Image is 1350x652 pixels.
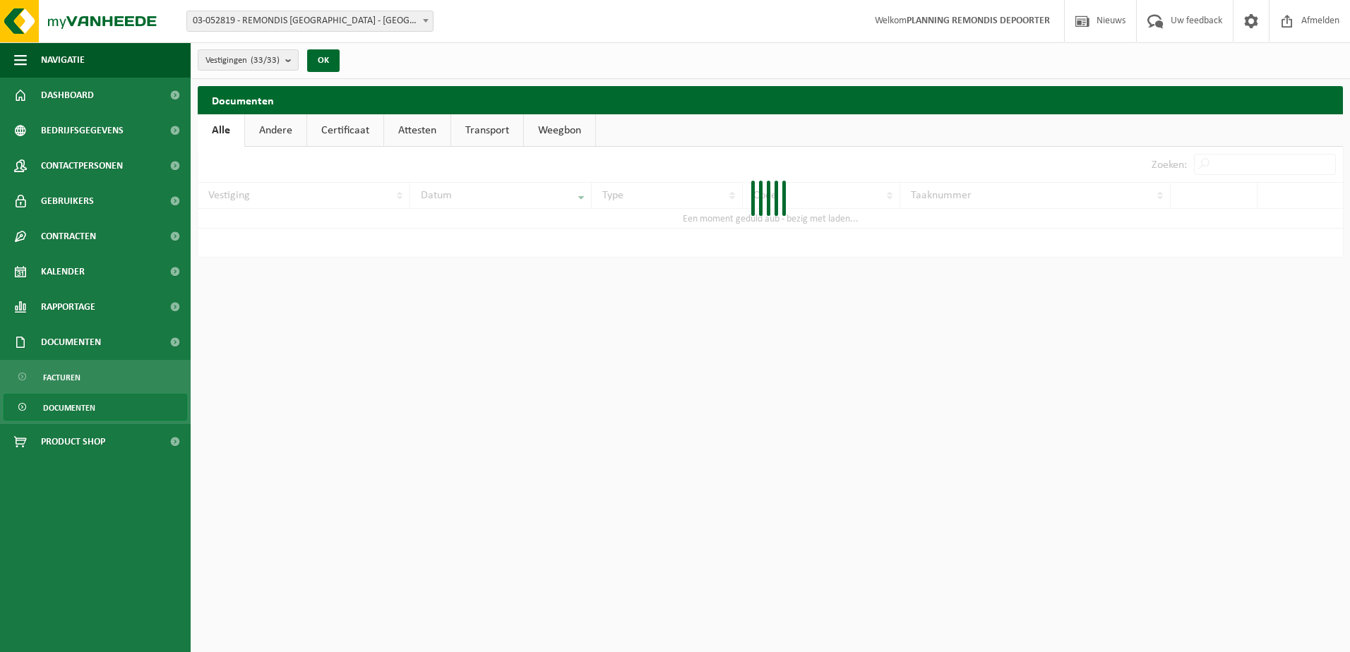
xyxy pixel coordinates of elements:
[524,114,595,147] a: Weegbon
[41,183,94,219] span: Gebruikers
[41,113,124,148] span: Bedrijfsgegevens
[4,394,187,421] a: Documenten
[245,114,306,147] a: Andere
[4,363,187,390] a: Facturen
[41,254,85,289] span: Kalender
[198,86,1343,114] h2: Documenten
[43,394,95,421] span: Documenten
[41,148,123,183] span: Contactpersonen
[41,219,96,254] span: Contracten
[41,42,85,78] span: Navigatie
[43,364,80,391] span: Facturen
[451,114,523,147] a: Transport
[307,49,340,72] button: OK
[41,424,105,459] span: Product Shop
[384,114,450,147] a: Attesten
[198,49,299,71] button: Vestigingen(33/33)
[907,16,1050,26] strong: PLANNING REMONDIS DEPOORTER
[198,114,244,147] a: Alle
[205,50,280,71] span: Vestigingen
[251,56,280,65] count: (33/33)
[41,289,95,325] span: Rapportage
[41,325,101,360] span: Documenten
[41,78,94,113] span: Dashboard
[187,11,433,31] span: 03-052819 - REMONDIS WEST-VLAANDEREN - OOSTENDE
[186,11,434,32] span: 03-052819 - REMONDIS WEST-VLAANDEREN - OOSTENDE
[307,114,383,147] a: Certificaat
